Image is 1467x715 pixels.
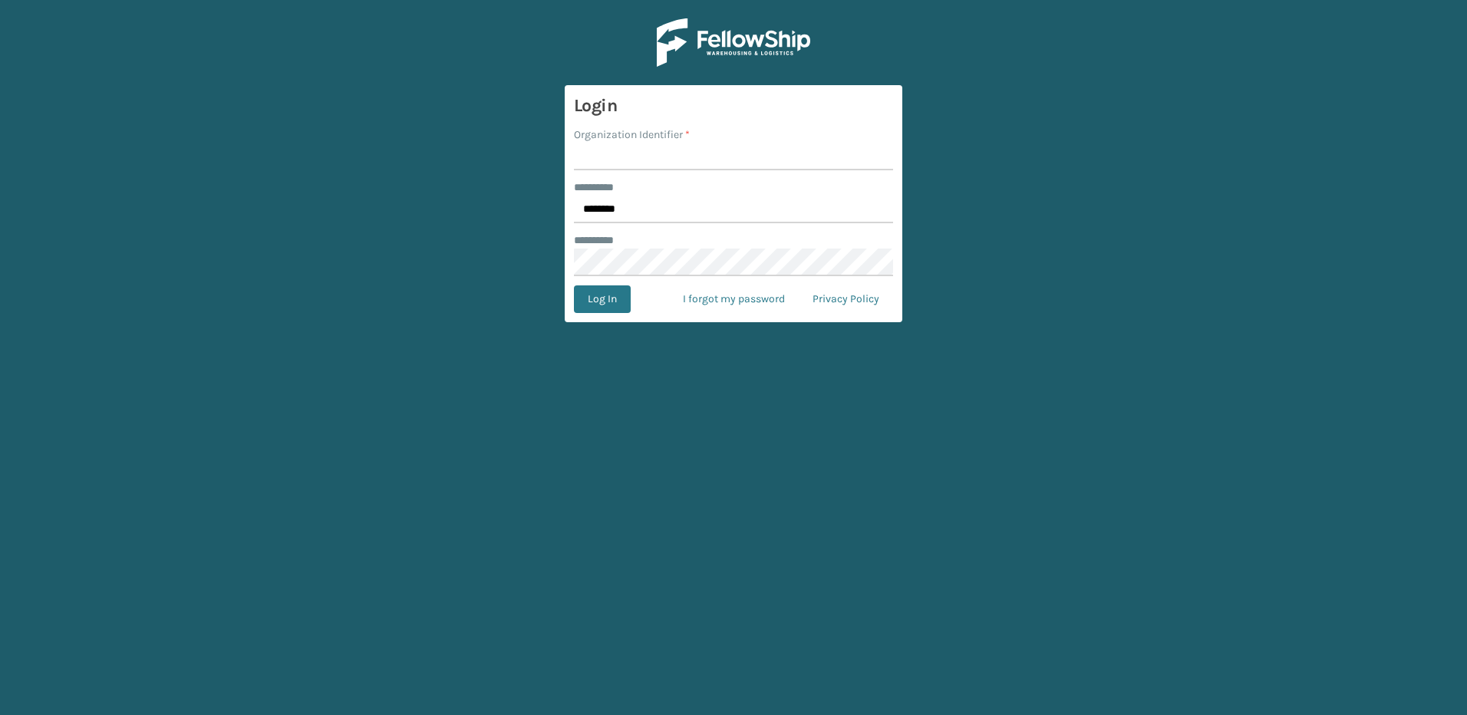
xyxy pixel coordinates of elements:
h3: Login [574,94,893,117]
a: I forgot my password [669,285,799,313]
button: Log In [574,285,631,313]
label: Organization Identifier [574,127,690,143]
a: Privacy Policy [799,285,893,313]
img: Logo [657,18,810,67]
